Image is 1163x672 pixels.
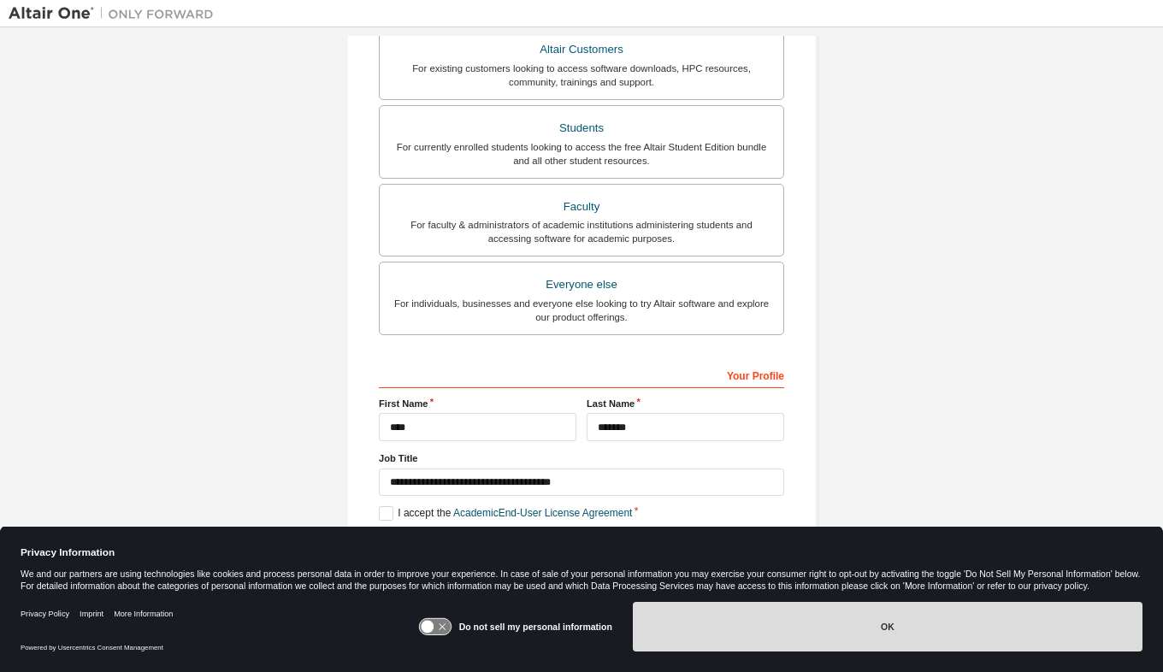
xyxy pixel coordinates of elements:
label: Job Title [379,451,784,465]
div: Students [390,116,773,140]
div: For individuals, businesses and everyone else looking to try Altair software and explore our prod... [390,297,773,324]
div: For existing customers looking to access software downloads, HPC resources, community, trainings ... [390,62,773,89]
div: Altair Customers [390,38,773,62]
div: Everyone else [390,273,773,297]
img: Altair One [9,5,222,22]
div: Your Profile [379,361,784,388]
a: Academic End-User License Agreement [453,507,632,519]
div: Faculty [390,195,773,219]
div: For currently enrolled students looking to access the free Altair Student Edition bundle and all ... [390,140,773,168]
label: First Name [379,397,576,410]
div: For faculty & administrators of academic institutions administering students and accessing softwa... [390,218,773,245]
label: Last Name [587,397,784,410]
label: I accept the [379,506,632,521]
